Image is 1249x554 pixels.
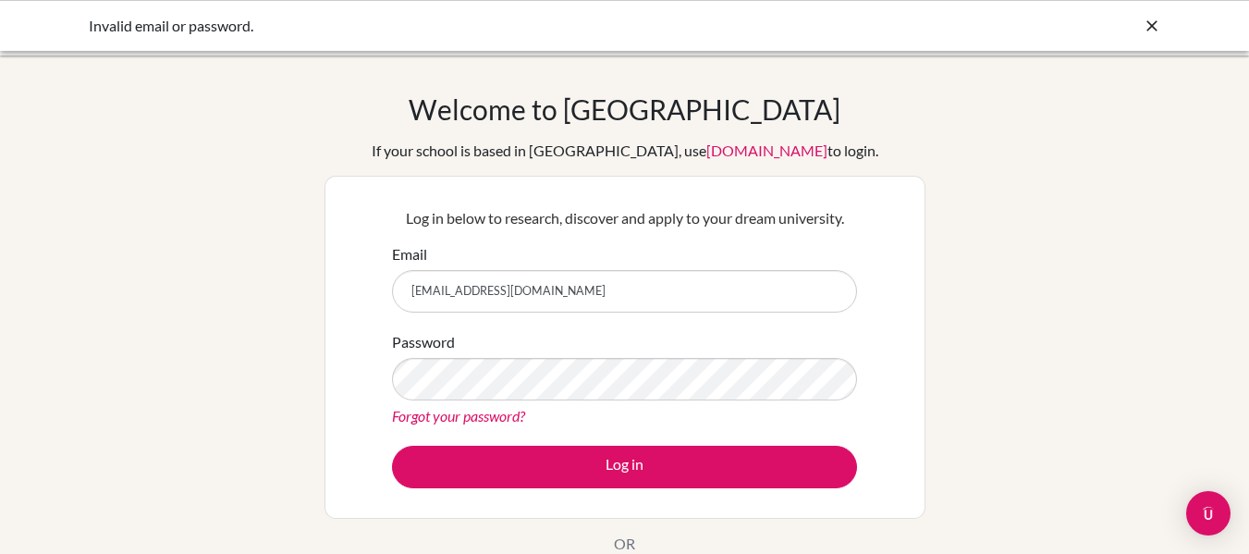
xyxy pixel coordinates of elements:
a: [DOMAIN_NAME] [706,142,827,159]
div: Open Intercom Messenger [1186,491,1231,536]
label: Email [392,243,427,265]
p: Log in below to research, discover and apply to your dream university. [392,207,857,229]
label: Password [392,331,455,353]
button: Log in [392,446,857,488]
a: Forgot your password? [392,407,525,425]
div: Invalid email or password. [89,15,884,37]
div: If your school is based in [GEOGRAPHIC_DATA], use to login. [372,140,878,162]
h1: Welcome to [GEOGRAPHIC_DATA] [409,92,840,126]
